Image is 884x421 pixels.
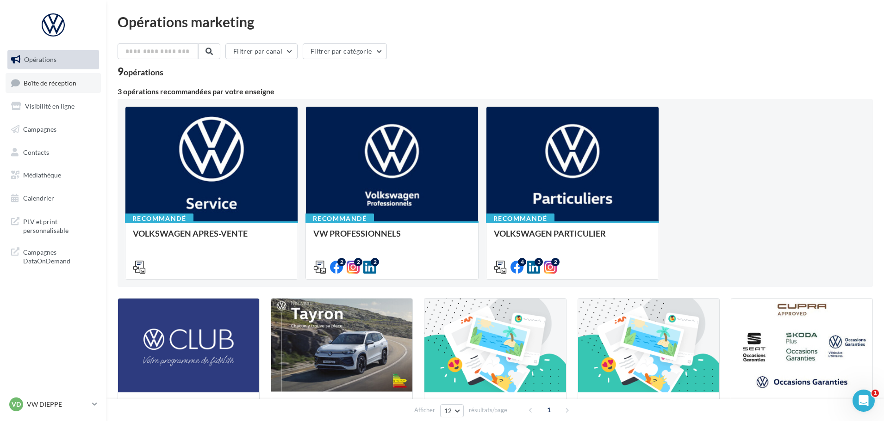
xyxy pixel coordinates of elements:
button: Filtrer par catégorie [303,43,387,59]
button: Filtrer par canal [225,43,298,59]
a: Opérations [6,50,101,69]
span: résultats/page [469,406,507,415]
span: Boîte de réception [24,79,76,86]
div: 2 [354,258,362,266]
a: Campagnes [6,120,101,139]
span: VD [12,400,21,409]
div: Recommandé [486,214,554,224]
span: Visibilité en ligne [25,102,75,110]
div: 2 [337,258,346,266]
div: 3 opérations recommandées par votre enseigne [118,88,873,95]
div: 4 [518,258,526,266]
span: VOLKSWAGEN APRES-VENTE [133,228,248,238]
p: VW DIEPPE [27,400,88,409]
a: Contacts [6,143,101,162]
span: Campagnes DataOnDemand [23,246,95,266]
span: Afficher [414,406,435,415]
div: 2 [551,258,560,266]
div: 3 [535,258,543,266]
div: 9 [118,67,163,77]
a: PLV et print personnalisable [6,212,101,239]
a: VD VW DIEPPE [7,396,99,413]
a: Boîte de réception [6,73,101,93]
a: Médiathèque [6,165,101,185]
div: Recommandé [125,214,193,224]
a: Calendrier [6,189,101,208]
span: Campagnes [23,125,56,133]
div: 2 [371,258,379,266]
div: Opérations marketing [118,15,873,29]
iframe: Intercom live chat [853,390,875,412]
span: 1 [872,390,879,397]
button: 12 [440,404,464,417]
span: PLV et print personnalisable [23,215,95,235]
div: Recommandé [305,214,374,224]
a: Visibilité en ligne [6,97,101,116]
div: opérations [124,68,163,76]
span: VW PROFESSIONNELS [313,228,401,238]
a: Campagnes DataOnDemand [6,242,101,269]
span: Opérations [24,55,56,63]
span: 12 [444,407,452,415]
span: Contacts [23,148,49,156]
span: VOLKSWAGEN PARTICULIER [494,228,606,238]
span: Calendrier [23,194,54,202]
span: 1 [542,403,556,417]
span: Médiathèque [23,171,61,179]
